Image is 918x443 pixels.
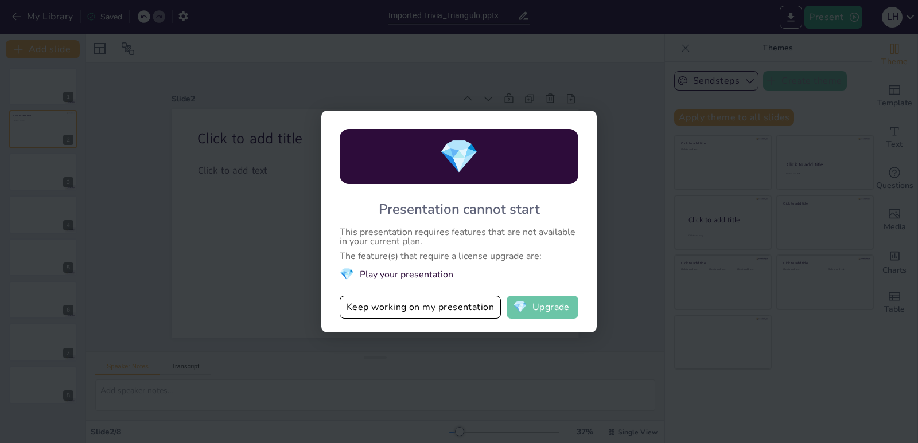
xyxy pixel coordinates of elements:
span: diamond [340,266,354,282]
div: The feature(s) that require a license upgrade are: [340,252,578,261]
button: diamondUpgrade [507,296,578,319]
span: diamond [439,135,479,179]
li: Play your presentation [340,266,578,282]
span: diamond [513,301,527,313]
button: Keep working on my presentation [340,296,501,319]
div: This presentation requires features that are not available in your current plan. [340,228,578,246]
div: Presentation cannot start [379,200,540,218]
